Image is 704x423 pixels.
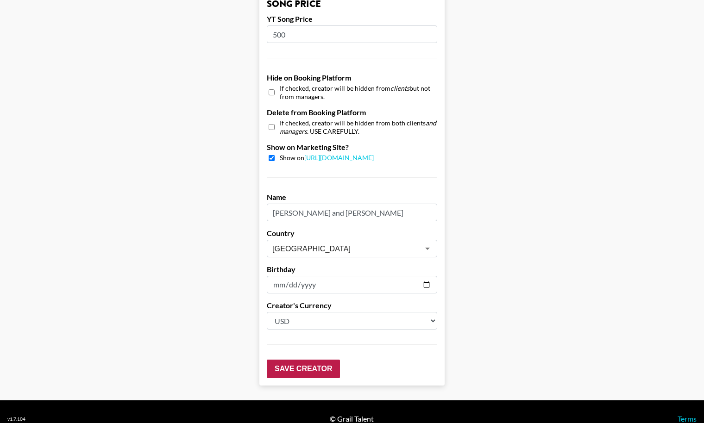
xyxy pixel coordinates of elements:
[280,84,437,100] span: If checked, creator will be hidden from but not from managers.
[267,108,437,117] label: Delete from Booking Platform
[421,242,434,255] button: Open
[267,229,437,238] label: Country
[267,73,437,82] label: Hide on Booking Platform
[280,119,436,135] em: and managers
[267,14,437,24] label: YT Song Price
[280,154,374,162] span: Show on
[267,265,437,274] label: Birthday
[267,143,437,152] label: Show on Marketing Site?
[267,360,340,378] input: Save Creator
[304,154,374,162] a: [URL][DOMAIN_NAME]
[7,416,25,422] div: v 1.7.104
[267,301,437,310] label: Creator's Currency
[267,193,437,202] label: Name
[280,119,437,135] span: If checked, creator will be hidden from both clients . USE CAREFULLY.
[678,414,697,423] a: Terms
[390,84,409,92] em: clients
